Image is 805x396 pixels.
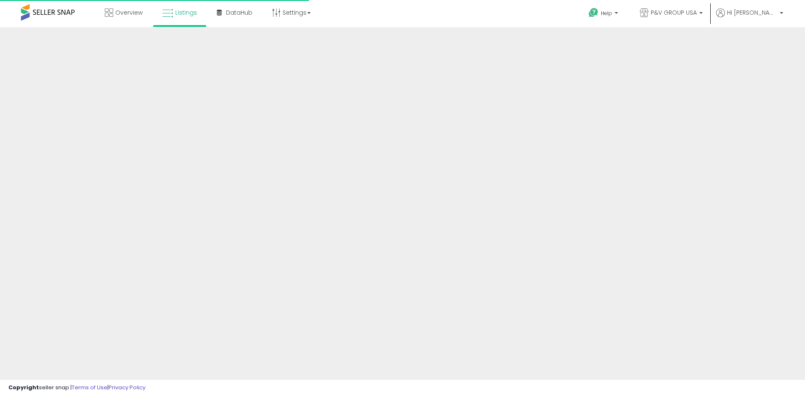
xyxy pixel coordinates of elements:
a: Help [582,1,626,27]
span: P&V GROUP USA [651,8,697,17]
span: Listings [175,8,197,17]
i: Get Help [588,8,599,18]
span: Help [601,10,612,17]
span: Hi [PERSON_NAME] [727,8,777,17]
a: Hi [PERSON_NAME] [716,8,783,27]
span: Overview [115,8,143,17]
span: DataHub [226,8,252,17]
